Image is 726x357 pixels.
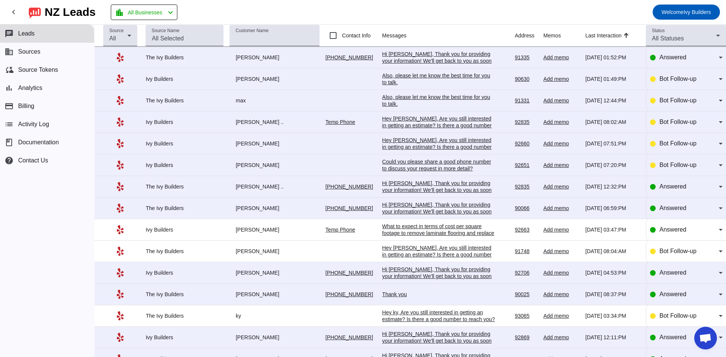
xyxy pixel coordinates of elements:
[111,5,177,20] button: All Businesses
[146,97,223,104] div: The Ivy Builders
[515,269,537,276] div: 92706
[382,72,496,86] div: Also, please let me know the best time for you to talk.​
[230,97,319,104] div: max
[18,121,49,128] span: Activity Log
[585,32,622,39] div: Last Interaction
[515,312,537,319] div: 93065
[29,6,41,19] img: logo
[5,102,14,111] mat-icon: payment
[382,180,496,207] div: Hi [PERSON_NAME], Thank you for providing your information! We'll get back to you as soon as poss...
[382,137,496,157] div: Hey [PERSON_NAME], Are you still interested in getting an estimate? Is there a good number to rea...
[585,162,640,168] div: [DATE] 07:20:PM
[659,119,697,125] span: Bot Follow-up
[116,225,125,234] mat-icon: Yelp
[543,334,579,341] div: Add memo
[515,97,537,104] div: 91331
[515,226,537,233] div: 92663
[146,140,223,147] div: Ivy Builders
[659,183,686,190] span: Answered
[515,76,537,82] div: 90630
[694,327,717,349] a: Open chat
[543,183,579,190] div: Add memo
[515,162,537,168] div: 92651
[146,291,223,298] div: The Ivy Builders
[116,53,125,62] mat-icon: Yelp
[230,291,319,298] div: [PERSON_NAME]
[659,140,697,147] span: Bot Follow-up
[152,34,217,43] input: All Selected
[382,25,515,47] th: Messages
[116,139,125,148] mat-icon: Yelp
[585,205,640,212] div: [DATE] 06:59:PM
[18,103,34,110] span: Billing
[116,182,125,191] mat-icon: Yelp
[146,248,223,255] div: The Ivy Builders
[515,183,537,190] div: 92835
[116,290,125,299] mat-icon: Yelp
[230,183,319,190] div: [PERSON_NAME] ..
[116,247,125,256] mat-icon: Yelp
[18,66,58,73] span: Source Tokens
[543,162,579,168] div: Add memo
[585,183,640,190] div: [DATE] 12:32:PM
[543,119,579,125] div: Add memo
[236,28,268,33] mat-label: Customer Name
[341,32,371,39] label: Contact Info
[146,183,223,190] div: The Ivy Builders
[230,162,319,168] div: [PERSON_NAME]
[515,334,537,341] div: 92869
[543,54,579,61] div: Add memo
[116,96,125,105] mat-icon: Yelp
[146,334,223,341] div: Ivy Builders
[5,29,14,38] mat-icon: chat
[5,138,14,147] span: book
[543,205,579,212] div: Add memo
[326,119,355,125] a: Temp Phone
[585,334,640,341] div: [DATE] 12:11:PM
[585,97,640,104] div: [DATE] 12:44:PM
[146,54,223,61] div: The Ivy Builders
[652,35,684,42] span: All Statuses
[326,334,373,340] a: [PHONE_NUMBER]
[326,291,373,297] a: [PHONE_NUMBER]
[652,28,665,33] mat-label: Status
[230,119,319,125] div: [PERSON_NAME] ..
[585,269,640,276] div: [DATE] 04:53:PM
[382,309,496,329] div: Hey ky, Are you still interested in getting an estimate? Is there a good number to reach you? Tha...
[382,115,496,136] div: Hey [PERSON_NAME], Are you still interested in getting an estimate? Is there a good number to rea...
[515,54,537,61] div: 91335
[659,205,686,211] span: Answered
[382,223,496,257] div: What to expect in terms of cost per square footage to remove laminate flooring and replace 36"x 3...
[230,76,319,82] div: [PERSON_NAME]
[109,35,116,42] span: All
[382,158,496,172] div: Could you please share a good phone number to discuss your request in more detail?​
[515,291,537,298] div: 90025
[152,28,179,33] mat-label: Source Name
[5,47,14,56] mat-icon: business
[659,162,697,168] span: Bot Follow-up
[326,184,373,190] a: [PHONE_NUMBER]
[382,94,496,107] div: Also, please let me know the best time for you to talk.​
[230,54,319,61] div: [PERSON_NAME]
[585,248,640,255] div: [DATE] 08:04:AM
[5,83,14,93] mat-icon: bar_chart
[515,119,537,125] div: 92835
[146,226,223,233] div: Ivy Builders
[116,117,125,127] mat-icon: Yelp
[543,97,579,104] div: Add memo
[146,119,223,125] div: Ivy Builders
[662,9,684,15] span: Welcome
[116,311,125,320] mat-icon: Yelp
[515,248,537,255] div: 91748
[585,312,640,319] div: [DATE] 03:34:PM
[5,120,14,129] mat-icon: list
[653,5,720,20] button: WelcomeIvy Builders
[382,291,496,298] div: Thank you
[230,334,319,341] div: [PERSON_NAME]
[230,312,319,319] div: ky
[230,269,319,276] div: [PERSON_NAME]
[659,291,686,297] span: Answered
[543,140,579,147] div: Add memo
[146,312,223,319] div: The Ivy Builders
[230,248,319,255] div: [PERSON_NAME]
